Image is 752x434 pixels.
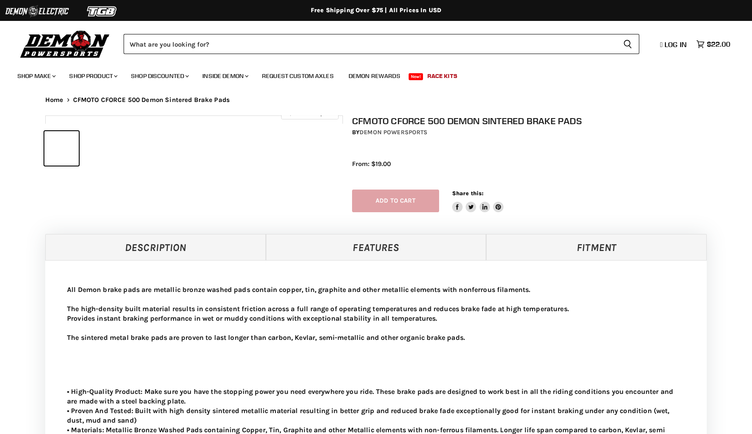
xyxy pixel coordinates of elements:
span: Share this: [452,190,483,197]
h1: CFMOTO CFORCE 500 Demon Sintered Brake Pads [352,115,716,126]
a: Home [45,96,64,104]
button: CFMOTO CFORCE 500 Demon Sintered Brake Pads thumbnail [81,131,116,166]
a: Log in [656,41,692,48]
div: by [352,128,716,137]
p: All Demon brake pads are metallic bronze washed pads contain copper, tin, graphite and other meta... [67,285,685,342]
a: Description [45,234,266,260]
button: Search [616,34,639,54]
a: Demon Rewards [342,67,407,85]
ul: Main menu [11,64,728,85]
span: Log in [665,40,687,49]
aside: Share this: [452,190,504,213]
a: Shop Product [63,67,123,85]
a: Fitment [486,234,707,260]
a: Demon Powersports [359,129,427,136]
form: Product [124,34,639,54]
a: Inside Demon [196,67,254,85]
img: TGB Logo 2 [70,3,135,20]
div: Free Shipping Over $75 | All Prices In USD [28,7,724,14]
nav: Breadcrumbs [28,96,724,104]
img: Demon Electric Logo 2 [4,3,70,20]
button: CFMOTO CFORCE 500 Demon Sintered Brake Pads thumbnail [118,131,153,166]
a: Shop Discounted [124,67,194,85]
span: CFMOTO CFORCE 500 Demon Sintered Brake Pads [73,96,230,104]
input: Search [124,34,616,54]
span: Click to expand [285,110,334,116]
a: Race Kits [421,67,464,85]
a: Shop Make [11,67,61,85]
a: $22.00 [692,38,735,51]
span: From: $19.00 [352,160,391,168]
span: $22.00 [707,40,730,48]
a: Request Custom Axles [255,67,340,85]
button: CFMOTO CFORCE 500 Demon Sintered Brake Pads thumbnail [44,131,79,166]
a: Features [266,234,487,260]
img: Demon Powersports [17,28,113,59]
span: New! [409,73,423,80]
